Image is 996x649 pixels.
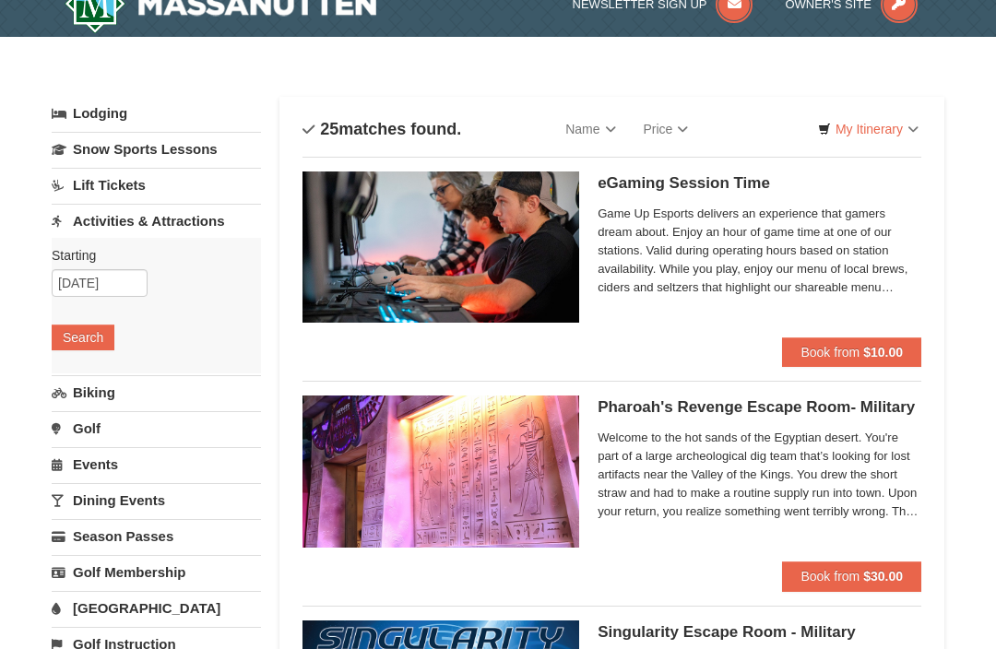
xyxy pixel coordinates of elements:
[782,337,921,367] button: Book from $10.00
[52,97,261,130] a: Lodging
[806,115,931,143] a: My Itinerary
[598,205,921,297] span: Game Up Esports delivers an experience that gamers dream about. Enjoy an hour of game time at one...
[800,569,860,584] span: Book from
[782,561,921,591] button: Book from $30.00
[598,174,921,193] h5: eGaming Session Time
[598,623,921,642] h5: Singularity Escape Room - Military
[863,345,903,360] strong: $10.00
[52,204,261,238] a: Activities & Attractions
[52,519,261,553] a: Season Passes
[800,345,860,360] span: Book from
[630,111,703,147] a: Price
[52,591,261,625] a: [GEOGRAPHIC_DATA]
[302,120,461,138] h4: matches found.
[52,132,261,166] a: Snow Sports Lessons
[52,324,114,350] button: Search
[598,429,921,521] span: Welcome to the hot sands of the Egyptian desert. You're part of a large archeological dig team th...
[52,375,261,409] a: Biking
[598,398,921,417] h5: Pharoah's Revenge Escape Room- Military
[52,246,247,265] label: Starting
[320,120,338,138] span: 25
[302,395,579,547] img: 6619913-410-20a124c9.jpg
[302,171,579,323] img: 19664770-34-0b975b5b.jpg
[52,411,261,445] a: Golf
[52,168,261,202] a: Lift Tickets
[551,111,629,147] a: Name
[52,555,261,589] a: Golf Membership
[863,569,903,584] strong: $30.00
[52,483,261,517] a: Dining Events
[52,447,261,481] a: Events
